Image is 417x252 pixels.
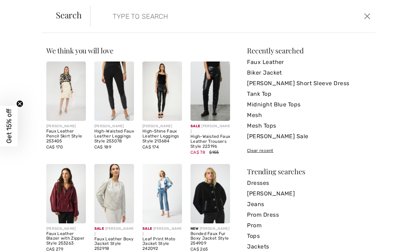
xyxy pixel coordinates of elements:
a: [PERSON_NAME] Short Sleeve Dress [247,78,371,89]
div: [PERSON_NAME] [46,226,86,232]
span: Sale [190,124,200,128]
a: Biker Jacket [247,68,371,78]
img: High-Waisted Faux Leather Leggings Style 253078. Black [94,61,134,121]
a: Prom [247,220,371,231]
span: CA$ 279 [46,247,63,252]
span: We think you will love [46,46,113,55]
span: Sale [94,227,104,231]
span: Sale [142,227,152,231]
div: [PERSON_NAME] [142,226,182,237]
div: [PERSON_NAME] [190,124,230,134]
span: Search [56,11,82,19]
span: CA$ 78 [190,150,205,155]
div: High-Waisted Faux Leather Leggings Style 253078 [94,129,134,143]
div: High-Waisted Faux Leather Trousers Style 223196 [190,134,230,149]
div: Leaf Print Moto Jacket Style 242092 [142,237,182,251]
div: Faux Leather Pencil Skirt Style 253405 [46,129,86,143]
div: [PERSON_NAME] [142,124,182,129]
img: Faux Leather Blazer with Zipper Style 253263. Merlot [46,164,86,223]
div: [PERSON_NAME] [46,124,86,129]
img: High-Waisted Faux Leather Trousers Style 223196. Black [190,61,230,121]
span: Help [16,5,31,11]
span: Get 15% off [5,109,13,143]
div: Faux Leather Blazer with Zipper Style 253263 [46,232,86,246]
span: New [190,227,198,231]
a: Faux Leather [247,57,371,68]
img: Faux Leather Pencil Skirt Style 253405. Black [46,61,86,121]
a: Jackets [247,241,371,252]
a: Tops [247,231,371,241]
div: [PERSON_NAME] [190,226,230,232]
a: [PERSON_NAME] [247,188,371,199]
span: CA$ 265 [190,247,208,252]
span: CA$ 189 [94,145,111,150]
div: Faux Leather Boxy Jacket Style 252918 [94,237,134,251]
span: CA$ 174 [142,145,159,150]
div: Recently searched [247,47,371,54]
button: Close teaser [16,100,23,107]
a: Jeans [247,199,371,210]
a: Tank Top [247,89,371,99]
div: Trending searches [247,168,371,175]
div: High-Shine Faux Leather Leggings Style 213684 [142,129,182,143]
span: $155 [209,150,219,155]
button: Close [362,11,372,22]
a: Midnight Blue Tops [247,99,371,110]
div: Bonded Faux Fur Boxy Jacket Style 254909 [190,232,230,246]
a: Mesh [247,110,371,121]
div: [PERSON_NAME] [94,124,134,129]
img: Bonded Faux Fur Boxy Jacket Style 254909. Black [190,164,230,223]
img: Leaf Print Moto Jacket Style 242092. Vanilla/Multi [142,164,182,223]
a: Mesh Tops [247,121,371,131]
a: Dresses [247,178,371,188]
div: Clear recent [247,147,371,154]
a: Prom Dress [247,210,371,220]
a: [PERSON_NAME] Sale [247,131,371,142]
img: Faux Leather Boxy Jacket Style 252918. Radiant red [94,164,134,223]
img: High-Shine Faux Leather Leggings Style 213684. Black [142,61,182,121]
input: TYPE TO SEARCH [107,6,299,27]
span: CA$ 170 [46,145,63,150]
div: [PERSON_NAME] [94,226,134,237]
